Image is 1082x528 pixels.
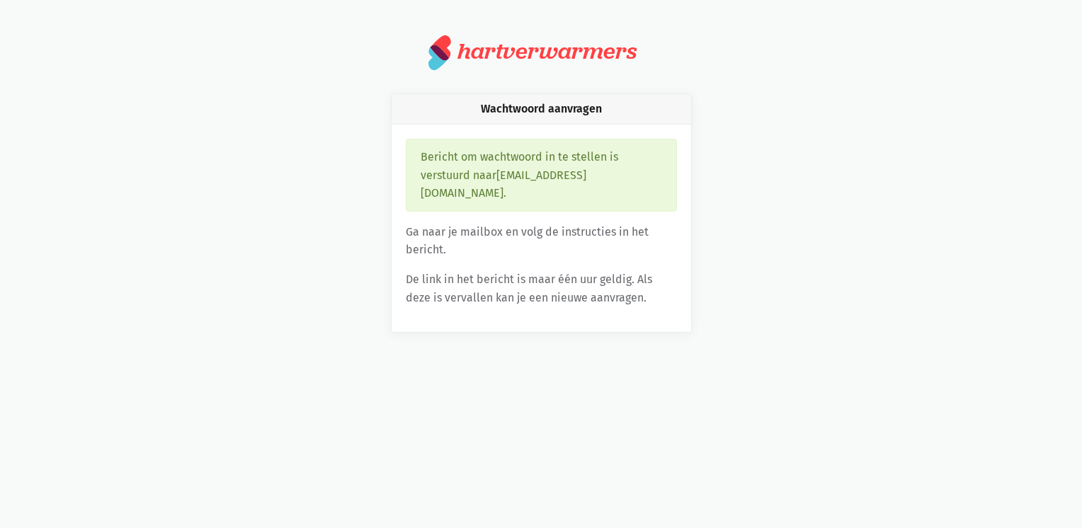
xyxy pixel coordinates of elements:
div: Wachtwoord aanvragen [392,94,691,125]
p: Ga naar je mailbox en volg de instructies in het bericht. [406,223,677,259]
div: Bericht om wachtwoord in te stellen is verstuurd naar [EMAIL_ADDRESS][DOMAIN_NAME] . [406,139,677,212]
p: De link in het bericht is maar één uur geldig. Als deze is vervallen kan je een nieuwe aanvragen. [406,270,677,306]
a: hartverwarmers [428,34,654,71]
img: logo.svg [428,34,452,71]
div: hartverwarmers [457,38,637,64]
